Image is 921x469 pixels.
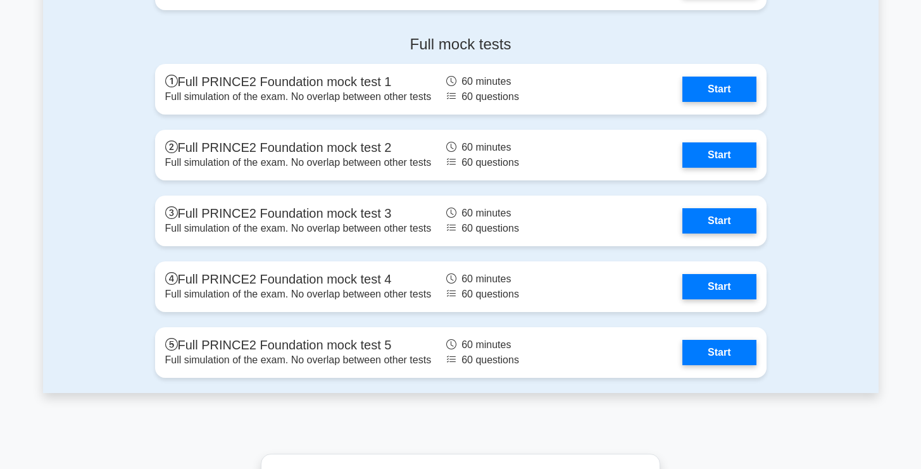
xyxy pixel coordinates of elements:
[682,208,756,234] a: Start
[682,340,756,365] a: Start
[682,142,756,168] a: Start
[682,77,756,102] a: Start
[682,274,756,299] a: Start
[155,35,767,54] h4: Full mock tests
